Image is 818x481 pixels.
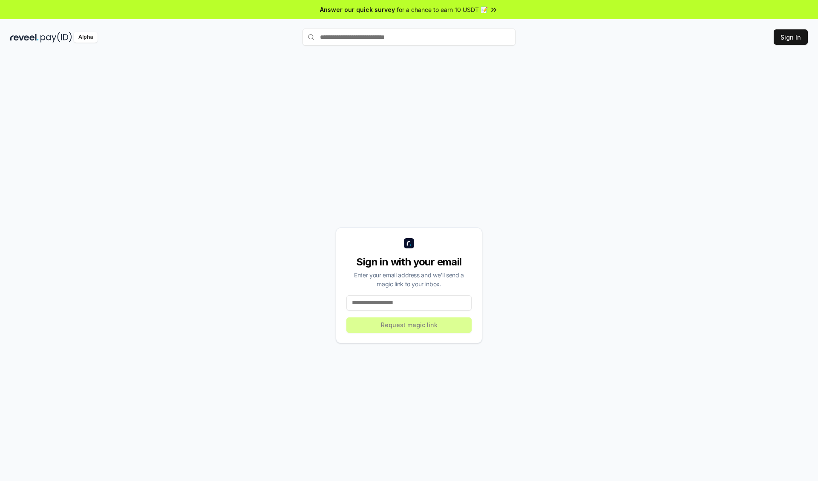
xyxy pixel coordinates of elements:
img: logo_small [404,238,414,248]
img: pay_id [40,32,72,43]
span: for a chance to earn 10 USDT 📝 [397,5,488,14]
button: Sign In [774,29,808,45]
div: Enter your email address and we’ll send a magic link to your inbox. [346,271,472,288]
span: Answer our quick survey [320,5,395,14]
img: reveel_dark [10,32,39,43]
div: Sign in with your email [346,255,472,269]
div: Alpha [74,32,98,43]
